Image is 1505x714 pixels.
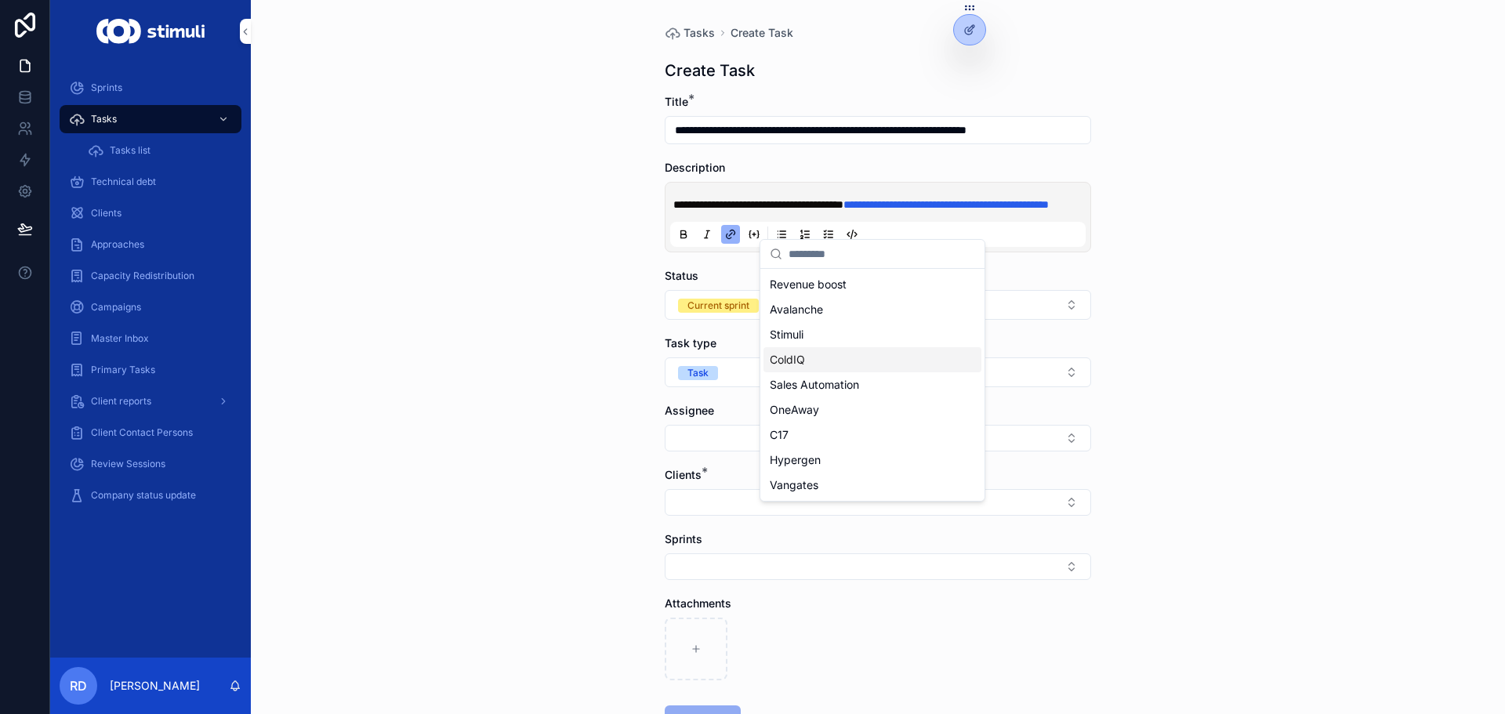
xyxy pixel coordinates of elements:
[60,450,241,478] a: Review Sessions
[91,238,144,251] span: Approaches
[60,199,241,227] a: Clients
[91,364,155,376] span: Primary Tasks
[91,426,193,439] span: Client Contact Persons
[665,336,716,350] span: Task type
[770,327,803,343] span: Stimuli
[91,270,194,282] span: Capacity Redistribution
[770,402,819,418] span: OneAway
[665,269,698,282] span: Status
[770,352,805,368] span: ColdIQ
[91,489,196,502] span: Company status update
[60,356,241,384] a: Primary Tasks
[110,144,150,157] span: Tasks list
[665,489,1091,516] button: Select Button
[60,105,241,133] a: Tasks
[60,74,241,102] a: Sprints
[665,357,1091,387] button: Select Button
[78,136,241,165] a: Tasks list
[684,25,715,41] span: Tasks
[60,168,241,196] a: Technical debt
[60,230,241,259] a: Approaches
[60,481,241,509] a: Company status update
[770,477,818,493] span: Vangates
[731,25,793,41] a: Create Task
[770,377,859,393] span: Sales Automation
[665,25,715,41] a: Tasks
[770,452,821,468] span: Hypergen
[770,302,823,317] span: Avalanche
[770,427,789,443] span: C17
[770,277,847,292] span: Revenue boost
[60,324,241,353] a: Master Inbox
[665,553,1091,580] button: Select Button
[60,293,241,321] a: Campaigns
[665,596,731,610] span: Attachments
[110,678,200,694] p: [PERSON_NAME]
[665,60,755,82] h1: Create Task
[60,419,241,447] a: Client Contact Persons
[91,82,122,94] span: Sprints
[91,395,151,408] span: Client reports
[91,176,156,188] span: Technical debt
[91,301,141,314] span: Campaigns
[91,458,165,470] span: Review Sessions
[665,290,1091,320] button: Select Button
[687,299,749,313] div: Current sprint
[91,332,149,345] span: Master Inbox
[665,425,1091,451] button: Select Button
[60,262,241,290] a: Capacity Redistribution
[70,676,87,695] span: RD
[665,532,702,545] span: Sprints
[60,387,241,415] a: Client reports
[665,468,702,481] span: Clients
[91,113,117,125] span: Tasks
[50,63,251,530] div: scrollable content
[760,269,985,501] div: Suggestions
[665,95,688,108] span: Title
[665,404,714,417] span: Assignee
[687,366,709,380] div: Task
[96,19,204,44] img: App logo
[91,207,121,219] span: Clients
[665,161,725,174] span: Description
